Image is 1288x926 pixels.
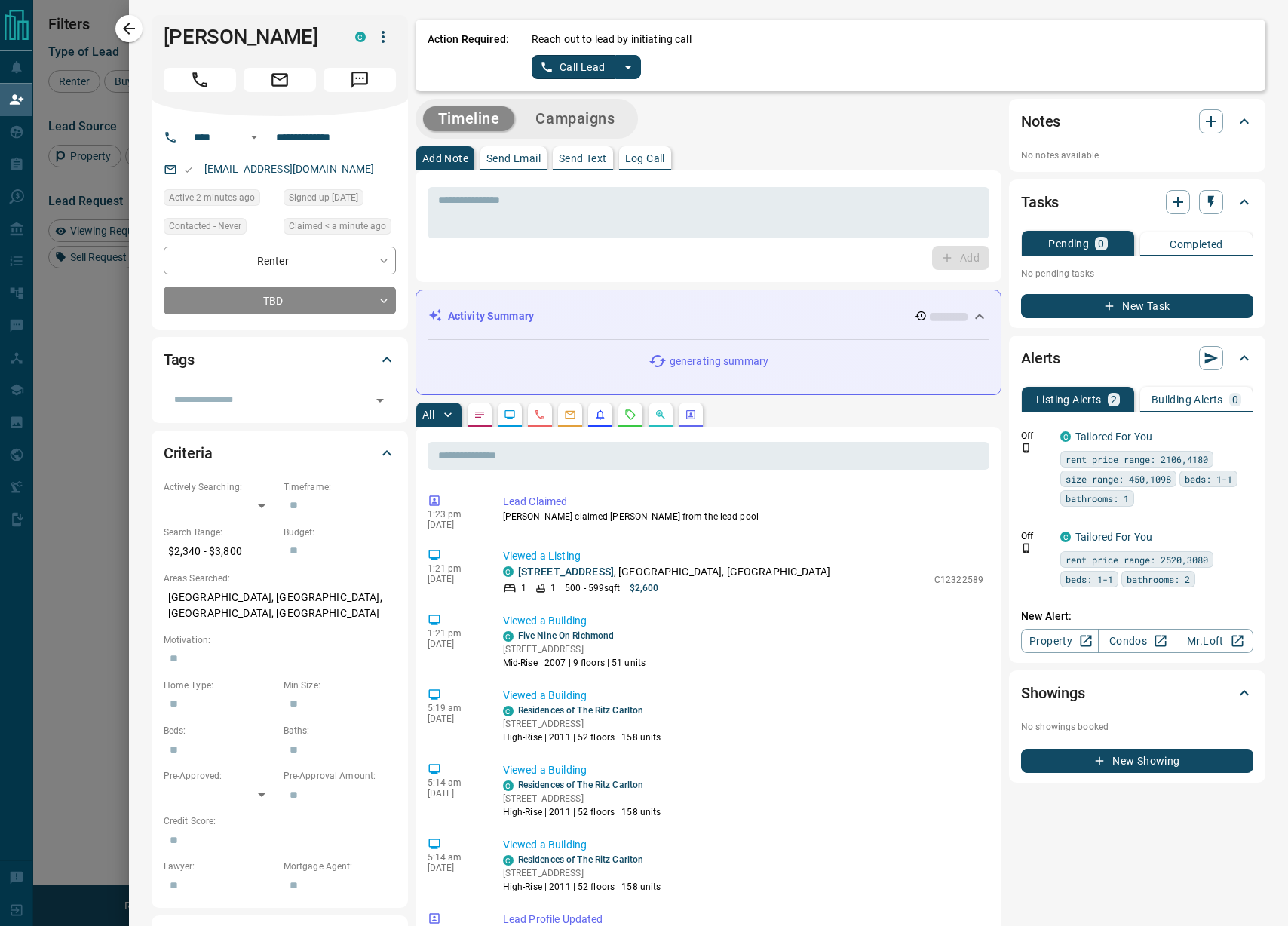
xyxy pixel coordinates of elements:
a: [EMAIL_ADDRESS][DOMAIN_NAME] [204,163,375,175]
p: Viewed a Building [503,688,983,704]
p: 1:21 pm [428,628,480,639]
p: [STREET_ADDRESS] [503,717,661,731]
p: 0 [1232,394,1238,405]
p: 1:21 pm [428,563,480,574]
div: condos.ca [503,780,514,791]
span: rent price range: 2106,4180 [1066,452,1208,467]
span: beds: 1-1 [1066,572,1113,587]
span: Call [164,68,236,92]
span: Active 2 minutes ago [169,190,255,205]
p: Building Alerts [1152,394,1223,405]
button: Open [370,390,391,411]
p: 2 [1111,394,1117,405]
button: Call Lead [532,55,615,79]
p: [STREET_ADDRESS] [503,866,661,880]
div: Mon Aug 18 2025 [164,189,276,210]
a: [STREET_ADDRESS] [518,566,614,578]
h2: Alerts [1021,346,1060,370]
div: condos.ca [1060,532,1071,542]
p: No notes available [1021,149,1253,162]
span: beds: 1-1 [1185,471,1232,486]
p: [GEOGRAPHIC_DATA], [GEOGRAPHIC_DATA], [GEOGRAPHIC_DATA], [GEOGRAPHIC_DATA] [164,585,396,626]
p: 1 [550,581,556,595]
div: Activity Summary [428,302,989,330]
div: Notes [1021,103,1253,140]
p: No showings booked [1021,720,1253,734]
h2: Tags [164,348,195,372]
p: Log Call [625,153,665,164]
a: Tailored For You [1075,431,1152,443]
button: New Task [1021,294,1253,318]
p: Lead Claimed [503,494,983,510]
div: condos.ca [1060,431,1071,442]
p: Motivation: [164,633,396,647]
p: [DATE] [428,863,480,873]
h2: Notes [1021,109,1060,133]
p: Mortgage Agent: [284,860,396,873]
p: Off [1021,529,1051,543]
div: condos.ca [355,32,366,42]
svg: Push Notification Only [1021,443,1032,453]
p: , [GEOGRAPHIC_DATA], [GEOGRAPHIC_DATA] [518,564,830,580]
h2: Showings [1021,681,1085,705]
p: Actively Searching: [164,480,276,494]
p: 1 [521,581,526,595]
h2: Tasks [1021,190,1059,214]
p: [DATE] [428,713,480,724]
p: Viewed a Building [503,837,983,853]
svg: Push Notification Only [1021,543,1032,553]
button: Campaigns [520,106,630,131]
svg: Emails [564,409,576,421]
p: [DATE] [428,788,480,799]
p: Timeframe: [284,480,396,494]
a: Mr.Loft [1176,629,1253,653]
p: Beds: [164,724,276,737]
p: New Alert: [1021,609,1253,624]
svg: Opportunities [655,409,667,421]
span: Email [244,68,316,92]
p: [STREET_ADDRESS] [503,642,646,656]
div: Tags [164,342,396,378]
span: bathrooms: 1 [1066,491,1129,506]
a: Residences of The Ritz Carlton [518,705,643,716]
div: Mon Aug 18 2025 [284,218,396,239]
p: 5:19 am [428,703,480,713]
div: Wed Apr 24 2024 [284,189,396,210]
p: Pre-Approval Amount: [284,769,396,783]
p: Lawyer: [164,860,276,873]
p: Send Email [486,153,541,164]
span: bathrooms: 2 [1127,572,1190,587]
p: Home Type: [164,679,276,692]
p: 500 - 599 sqft [565,581,620,595]
h2: Criteria [164,441,213,465]
button: Open [245,128,263,146]
div: condos.ca [503,706,514,716]
span: Message [324,68,396,92]
p: Action Required: [428,32,509,79]
p: Areas Searched: [164,572,396,585]
p: 0 [1098,238,1104,249]
div: TBD [164,287,396,314]
p: generating summary [670,354,768,369]
div: condos.ca [503,855,514,866]
p: [DATE] [428,639,480,649]
p: Budget: [284,526,396,539]
a: Five Nine On Richmond [518,630,614,641]
span: Contacted - Never [169,219,241,234]
p: 1:23 pm [428,509,480,520]
p: Reach out to lead by initiating call [532,32,692,48]
svg: Lead Browsing Activity [504,409,516,421]
div: Criteria [164,435,396,471]
p: [DATE] [428,574,480,584]
p: Mid-Rise | 2007 | 9 floors | 51 units [503,656,646,670]
p: Add Note [422,153,468,164]
svg: Notes [474,409,486,421]
p: [DATE] [428,520,480,530]
p: High-Rise | 2011 | 52 floors | 158 units [503,731,661,744]
p: No pending tasks [1021,262,1253,285]
span: Signed up [DATE] [289,190,358,205]
span: Claimed < a minute ago [289,219,386,234]
p: C12322589 [934,573,983,587]
p: Credit Score: [164,814,396,828]
p: Viewed a Listing [503,548,983,564]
